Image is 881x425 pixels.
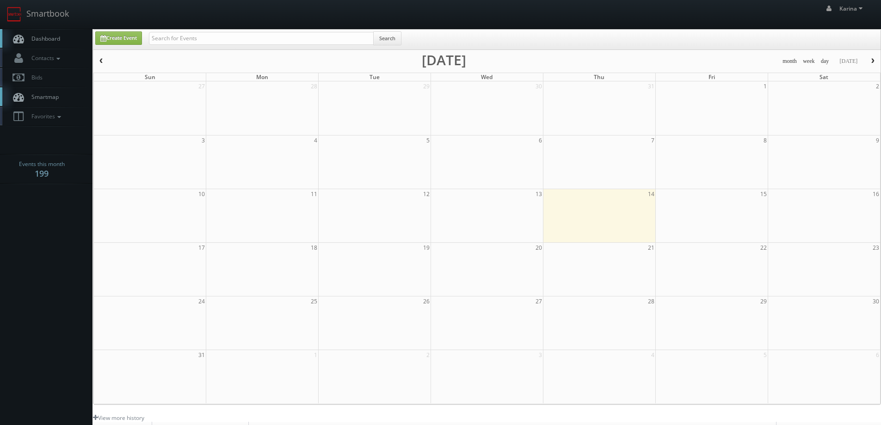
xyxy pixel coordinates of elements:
span: 15 [759,189,768,199]
span: 23 [872,243,880,253]
span: Dashboard [27,35,60,43]
span: Fri [708,73,715,81]
span: Events this month [19,160,65,169]
span: Smartmap [27,93,59,101]
span: 28 [310,81,318,91]
span: 3 [538,350,543,360]
span: Bids [27,74,43,81]
span: Favorites [27,112,63,120]
span: 6 [538,136,543,145]
span: 5 [425,136,431,145]
span: Mon [256,73,268,81]
input: Search for Events [149,32,374,45]
span: 27 [535,296,543,306]
span: 31 [197,350,206,360]
span: Wed [481,73,493,81]
span: 4 [650,350,655,360]
span: 8 [763,136,768,145]
button: week [800,55,818,67]
button: month [779,55,800,67]
span: 6 [875,350,880,360]
span: 2 [425,350,431,360]
span: 12 [422,189,431,199]
span: 10 [197,189,206,199]
button: day [818,55,832,67]
span: 25 [310,296,318,306]
img: smartbook-logo.png [7,7,22,22]
span: 1 [763,81,768,91]
span: Tue [370,73,380,81]
strong: 199 [35,168,49,179]
span: 3 [201,136,206,145]
span: 29 [759,296,768,306]
span: Sat [819,73,828,81]
span: 27 [197,81,206,91]
span: 7 [650,136,655,145]
span: 18 [310,243,318,253]
span: Karina [839,5,865,12]
button: Search [373,31,401,45]
span: 22 [759,243,768,253]
span: 21 [647,243,655,253]
span: 11 [310,189,318,199]
span: 28 [647,296,655,306]
span: 1 [313,350,318,360]
button: [DATE] [836,55,861,67]
span: 2 [875,81,880,91]
span: 29 [422,81,431,91]
span: 16 [872,189,880,199]
a: Create Event [95,31,142,45]
span: 30 [535,81,543,91]
span: 4 [313,136,318,145]
h2: [DATE] [422,55,466,65]
span: 20 [535,243,543,253]
span: 30 [872,296,880,306]
span: Sun [145,73,155,81]
span: Thu [594,73,604,81]
span: 19 [422,243,431,253]
span: 13 [535,189,543,199]
span: 14 [647,189,655,199]
span: 31 [647,81,655,91]
span: Contacts [27,54,62,62]
span: 17 [197,243,206,253]
span: 24 [197,296,206,306]
span: 26 [422,296,431,306]
span: 5 [763,350,768,360]
a: View more history [93,414,144,422]
span: 9 [875,136,880,145]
